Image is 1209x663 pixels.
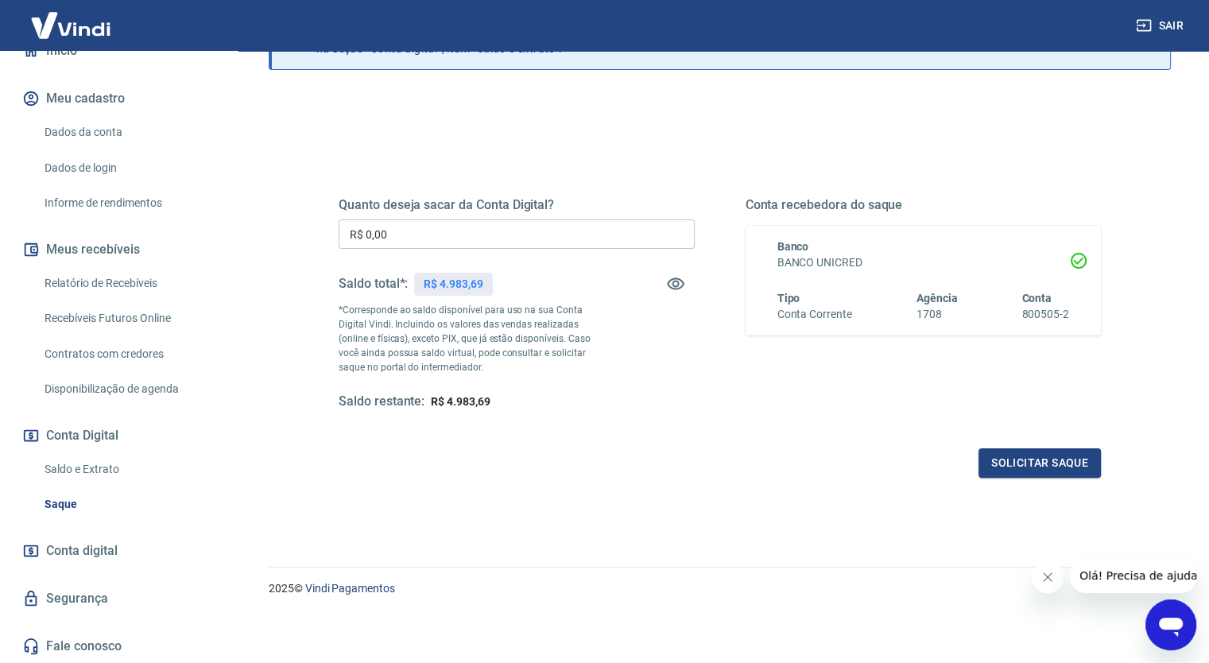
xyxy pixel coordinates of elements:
[1021,306,1069,323] h6: 800505-2
[746,197,1102,213] h5: Conta recebedora do saque
[19,418,219,453] button: Conta Digital
[38,302,219,335] a: Recebíveis Futuros Online
[19,232,219,267] button: Meus recebíveis
[1021,292,1052,304] span: Conta
[777,306,852,323] h6: Conta Corrente
[38,373,219,405] a: Disponibilização de agenda
[339,394,424,410] h5: Saldo restante:
[431,395,490,408] span: R$ 4.983,69
[916,292,958,304] span: Agência
[777,292,800,304] span: Tipo
[19,81,219,116] button: Meu cadastro
[916,306,958,323] h6: 1708
[978,448,1101,478] button: Solicitar saque
[1145,599,1196,650] iframe: Botão para abrir a janela de mensagens
[19,533,219,568] a: Conta digital
[339,303,606,374] p: *Corresponde ao saldo disponível para uso na sua Conta Digital Vindi. Incluindo os valores das ve...
[38,116,219,149] a: Dados da conta
[38,152,219,184] a: Dados de login
[38,267,219,300] a: Relatório de Recebíveis
[46,540,118,562] span: Conta digital
[339,276,408,292] h5: Saldo total*:
[19,581,219,616] a: Segurança
[305,582,395,595] a: Vindi Pagamentos
[1133,11,1190,41] button: Sair
[38,453,219,486] a: Saldo e Extrato
[19,33,219,68] a: Início
[10,11,134,24] span: Olá! Precisa de ajuda?
[38,187,219,219] a: Informe de rendimentos
[269,580,1171,597] p: 2025 ©
[38,488,219,521] a: Saque
[1070,558,1196,593] iframe: Mensagem da empresa
[38,338,219,370] a: Contratos com credores
[1032,561,1064,593] iframe: Fechar mensagem
[777,240,809,253] span: Banco
[777,254,1070,271] h6: BANCO UNICRED
[19,1,122,49] img: Vindi
[424,276,482,293] p: R$ 4.983,69
[339,197,695,213] h5: Quanto deseja sacar da Conta Digital?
